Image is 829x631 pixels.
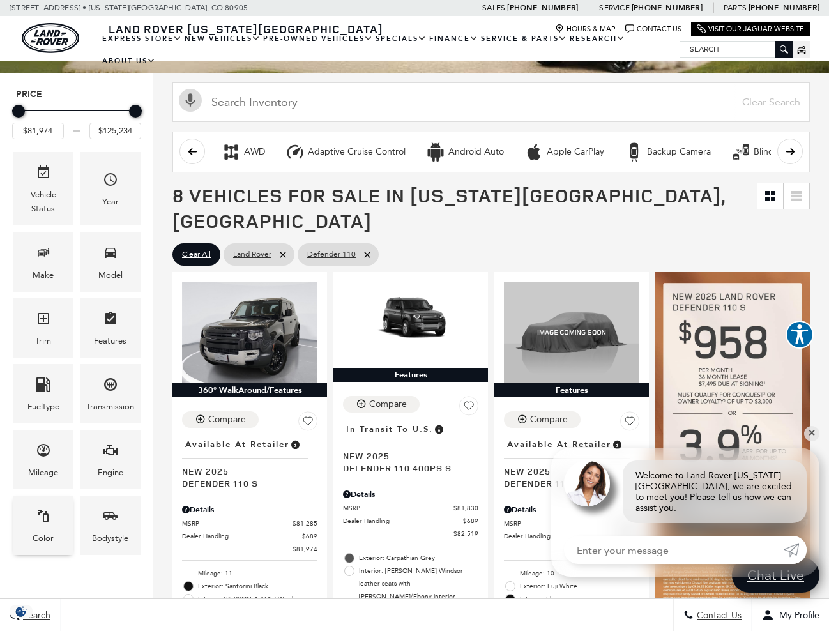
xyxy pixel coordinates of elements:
div: ColorColor [13,496,73,555]
span: Available at Retailer [507,437,611,452]
aside: Accessibility Help Desk [786,321,814,351]
span: Vehicle is in stock and ready for immediate delivery. Due to demand, availability is subject to c... [289,437,301,452]
button: Backup CameraBackup Camera [618,139,718,165]
a: Available at RetailerNew 2025Defender 110 S [182,436,317,489]
div: Make [33,268,54,282]
a: In Transit to U.S.New 2025Defender 110 400PS S [343,420,478,474]
span: Interior: [PERSON_NAME] Windsor leather seats with [PERSON_NAME]/Ebony interior [359,565,478,603]
a: MSRP $81,285 [182,519,317,528]
img: 2025 LAND ROVER Defender 110 S [182,282,317,383]
span: $689 [463,516,478,526]
div: Welcome to Land Rover [US_STATE][GEOGRAPHIC_DATA], we are excited to meet you! Please tell us how... [623,460,807,523]
span: Sales [482,3,505,12]
span: Contact Us [694,610,742,621]
div: MakeMake [13,232,73,291]
span: $81,830 [453,503,478,513]
img: Land Rover [22,23,79,53]
a: [PHONE_NUMBER] [632,3,703,13]
button: Compare Vehicle [504,411,581,428]
span: Defender 110 S [504,477,630,489]
input: Enter your message [564,536,784,564]
button: Save Vehicle [298,411,317,436]
span: New 2025 [504,465,630,477]
div: FeaturesFeatures [80,298,141,358]
div: Adaptive Cruise Control [308,146,406,158]
span: Vehicle [36,162,51,188]
div: Maximum Price [129,105,142,118]
button: Android AutoAndroid Auto [419,139,511,165]
button: Compare Vehicle [182,411,259,428]
span: Make [36,241,51,268]
span: In Transit to U.S. [346,422,433,436]
span: $689 [302,531,317,541]
span: Model [103,241,118,268]
a: $83,317 [504,544,639,554]
span: Vehicle is in stock and ready for immediate delivery. Due to demand, availability is subject to c... [611,437,623,452]
button: Compare Vehicle [343,396,420,413]
a: land-rover [22,23,79,53]
input: Search [680,42,792,57]
a: EXPRESS STORE [101,27,183,50]
span: Interior: [PERSON_NAME] Windsor Leather [198,593,317,618]
div: Minimum Price [12,105,25,118]
div: Pricing Details - Defender 110 S [504,504,639,515]
div: Compare [369,399,407,410]
button: Apple CarPlayApple CarPlay [517,139,611,165]
a: Dealer Handling $689 [343,516,478,526]
span: Engine [103,439,118,466]
span: Mileage [36,439,51,466]
a: Dealer Handling $689 [182,531,317,541]
a: Grid View [757,183,783,209]
input: Maximum [89,123,141,139]
span: My Profile [774,610,819,621]
span: Features [103,308,118,334]
a: Finance [428,27,480,50]
a: New Vehicles [183,27,262,50]
div: Pricing Details - Defender 110 S [182,504,317,515]
div: MileageMileage [13,430,73,489]
span: Defender 110 400PS S [343,462,469,474]
div: Fueltype [27,400,59,414]
li: Mileage: 11 [182,567,317,580]
section: Click to Open Cookie Consent Modal [6,605,36,618]
nav: Main Navigation [101,27,680,72]
a: Dealer Handling $689 [504,531,639,541]
span: Land Rover [US_STATE][GEOGRAPHIC_DATA] [109,21,383,36]
button: Adaptive Cruise ControlAdaptive Cruise Control [278,139,413,165]
span: Fueltype [36,374,51,400]
div: Transmission [86,400,134,414]
a: Specials [374,27,428,50]
div: Features [494,383,649,397]
img: Agent profile photo [564,460,610,506]
div: Backup Camera [647,146,711,158]
div: FueltypeFueltype [13,364,73,423]
div: TransmissionTransmission [80,364,141,423]
span: Trim [36,308,51,334]
span: MSRP [504,519,614,528]
div: Model [98,268,123,282]
div: Trim [35,334,51,348]
a: [PHONE_NUMBER] [749,3,819,13]
div: AWD [244,146,265,158]
div: Android Auto [426,142,445,162]
input: Search Inventory [172,82,810,122]
span: New 2025 [343,450,469,462]
div: Apple CarPlay [547,146,604,158]
span: Vehicle has shipped from factory of origin. Estimated time of delivery to Retailer is on average ... [433,422,445,436]
div: ModelModel [80,232,141,291]
div: Bodystyle [92,531,128,545]
a: MSRP $82,628 [504,519,639,528]
span: Land Rover [233,247,271,262]
span: Exterior: Santorini Black [198,580,317,593]
a: Pre-Owned Vehicles [262,27,374,50]
span: MSRP [182,519,293,528]
span: $81,285 [293,519,317,528]
button: Open user profile menu [752,599,829,631]
div: Year [102,195,119,209]
div: Vehicle Status [22,188,64,216]
li: Mileage: 10 [504,567,639,580]
span: Bodystyle [103,505,118,531]
svg: Click to toggle on voice search [179,89,202,112]
a: Visit Our Jaguar Website [697,24,804,34]
a: [PHONE_NUMBER] [507,3,578,13]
